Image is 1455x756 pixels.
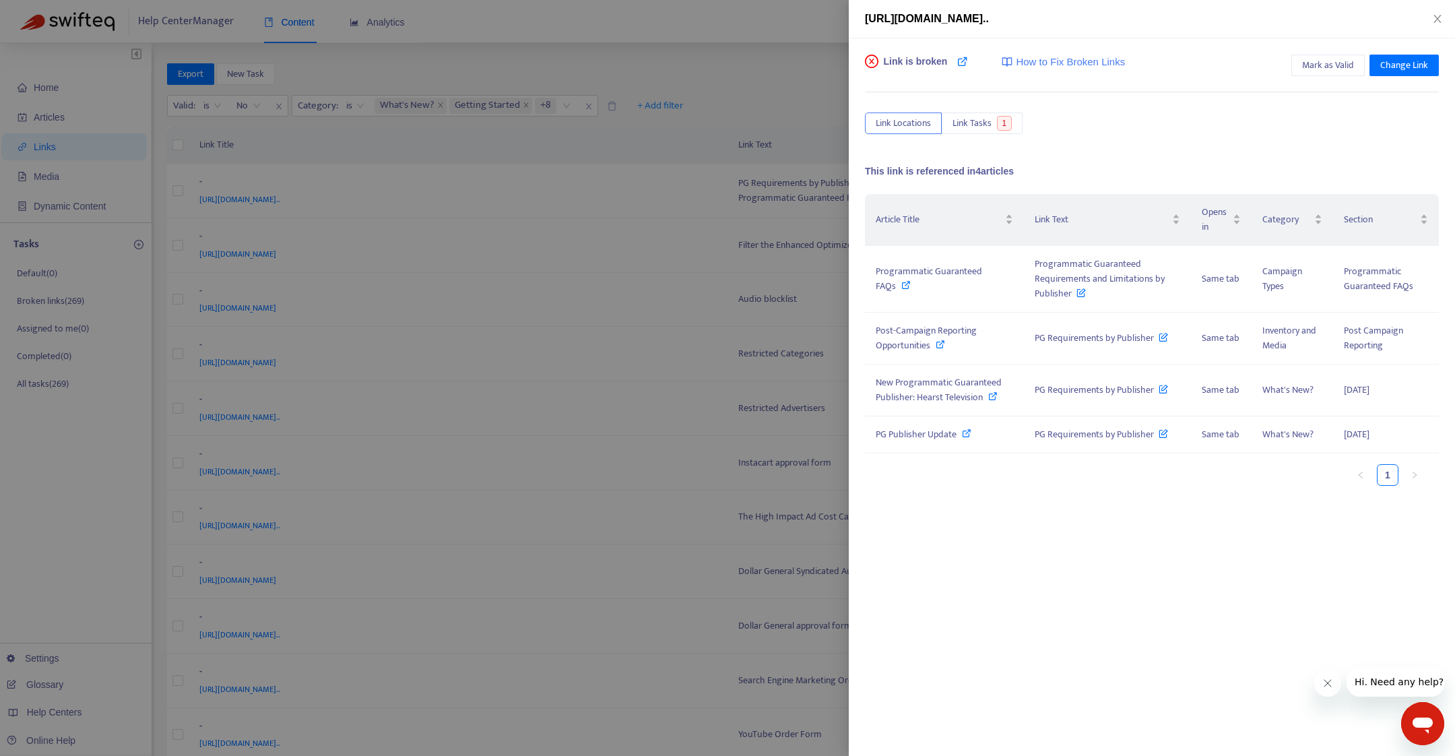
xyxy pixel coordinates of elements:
[865,113,942,134] button: Link Locations
[1262,263,1302,294] span: Campaign Types
[884,55,948,82] span: Link is broken
[1432,13,1443,24] span: close
[876,323,977,353] span: Post-Campaign Reporting Opportunities
[1262,212,1312,227] span: Category
[1035,256,1165,301] span: Programmatic Guaranteed Requirements and Limitations by Publisher
[1344,427,1369,442] span: [DATE]
[1344,323,1403,353] span: Post Campaign Reporting
[1002,55,1125,70] a: How to Fix Broken Links
[1002,57,1012,67] img: image-link
[876,427,957,442] span: PG Publisher Update
[1202,271,1239,286] span: Same tab
[1380,58,1428,73] span: Change Link
[1035,382,1168,398] span: PG Requirements by Publisher
[876,212,1002,227] span: Article Title
[1369,55,1439,76] button: Change Link
[1262,427,1314,442] span: What's New?
[1202,205,1230,234] span: Opens in
[1411,471,1419,479] span: right
[876,375,1002,405] span: New Programmatic Guaranteed Publisher: Hearst Television
[876,263,982,294] span: Programmatic Guaranteed FAQs
[1016,55,1125,70] span: How to Fix Broken Links
[1350,464,1371,486] button: left
[1024,194,1192,246] th: Link Text
[865,166,1014,177] span: This link is referenced in 4 articles
[997,116,1012,131] span: 1
[1344,212,1417,227] span: Section
[1035,427,1168,442] span: PG Requirements by Publisher
[1035,212,1170,227] span: Link Text
[1314,670,1341,697] iframe: Close message
[942,113,1023,134] button: Link Tasks1
[1404,464,1425,486] li: Next Page
[1262,382,1314,398] span: What's New?
[876,116,931,131] span: Link Locations
[865,55,878,68] span: close-circle
[1428,13,1447,26] button: Close
[1202,427,1239,442] span: Same tab
[1378,465,1398,485] a: 1
[1347,667,1444,697] iframe: Message from company
[1357,471,1365,479] span: left
[1344,263,1413,294] span: Programmatic Guaranteed FAQs
[865,194,1024,246] th: Article Title
[1191,194,1252,246] th: Opens in
[1262,323,1316,353] span: Inventory and Media
[1202,382,1239,398] span: Same tab
[1404,464,1425,486] button: right
[1035,330,1168,346] span: PG Requirements by Publisher
[1302,58,1354,73] span: Mark as Valid
[1377,464,1398,486] li: 1
[1333,194,1439,246] th: Section
[1344,382,1369,398] span: [DATE]
[952,116,992,131] span: Link Tasks
[1401,702,1444,745] iframe: Button to launch messaging window
[1202,330,1239,346] span: Same tab
[1350,464,1371,486] li: Previous Page
[865,13,989,24] span: [URL][DOMAIN_NAME]..
[1252,194,1333,246] th: Category
[1291,55,1365,76] button: Mark as Valid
